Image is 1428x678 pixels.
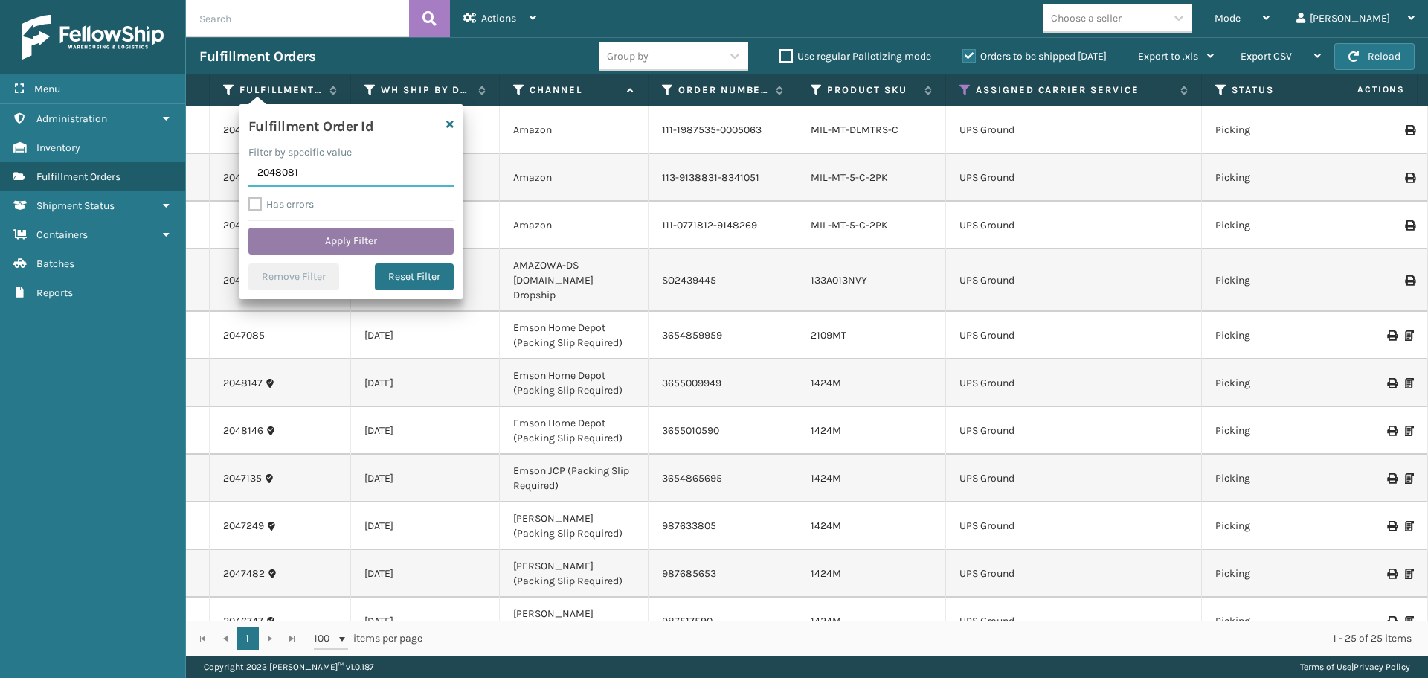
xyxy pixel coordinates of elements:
[946,550,1202,598] td: UPS Ground
[223,123,263,138] a: 2047974
[946,455,1202,502] td: UPS Ground
[1387,330,1396,341] i: Print Label
[351,550,500,598] td: [DATE]
[649,407,797,455] td: 3655010590
[946,312,1202,359] td: UPS Ground
[1138,50,1198,63] span: Export to .xls
[500,550,649,598] td: [PERSON_NAME] (Packing Slip Required)
[946,202,1202,249] td: UPS Ground
[1405,426,1414,436] i: Print Packing Slip
[811,424,841,437] a: 1424M
[381,83,471,97] label: WH Ship By Date
[223,471,262,486] a: 2047135
[351,359,500,407] td: [DATE]
[1202,106,1351,154] td: Picking
[946,106,1202,154] td: UPS Ground
[1202,249,1351,312] td: Picking
[351,312,500,359] td: [DATE]
[36,258,74,270] span: Batches
[500,106,649,154] td: Amazon
[1202,502,1351,550] td: Picking
[1241,50,1292,63] span: Export CSV
[500,249,649,312] td: AMAZOWA-DS [DOMAIN_NAME] Dropship
[649,106,797,154] td: 111-1987535-0005063
[649,598,797,645] td: 987517590
[811,274,867,287] a: 133A013NVY
[1405,220,1414,231] i: Print Label
[199,48,315,65] h3: Fulfillment Orders
[36,112,107,125] span: Administration
[811,567,841,580] a: 1424M
[481,12,516,25] span: Actions
[649,202,797,249] td: 111-0771812-9148269
[500,598,649,645] td: [PERSON_NAME] (Packing Slip Required)
[351,455,500,502] td: [DATE]
[1387,473,1396,484] i: Print Label
[223,170,265,185] a: 2047840
[375,263,454,290] button: Reset Filter
[1051,10,1122,26] div: Choose a seller
[248,228,454,255] button: Apply Filter
[500,407,649,455] td: Emson Home Depot (Packing Slip Required)
[223,519,264,534] a: 2047249
[1387,569,1396,579] i: Print Label
[1387,378,1396,388] i: Print Label
[678,83,768,97] label: Order Number
[223,218,262,233] a: 2047019
[1405,569,1414,579] i: Print Packing Slip
[36,170,120,183] span: Fulfillment Orders
[1202,407,1351,455] td: Picking
[1310,77,1414,102] span: Actions
[649,550,797,598] td: 987685653
[1202,312,1351,359] td: Picking
[1405,173,1414,183] i: Print Label
[34,83,60,95] span: Menu
[1405,125,1414,135] i: Print Label
[649,312,797,359] td: 3654859959
[500,502,649,550] td: [PERSON_NAME] (Packing Slip Required)
[649,249,797,312] td: SO2439445
[649,359,797,407] td: 3655009949
[1232,83,1322,97] label: Status
[223,273,264,288] a: 2048185
[36,228,88,241] span: Containers
[36,141,80,154] span: Inventory
[351,502,500,550] td: [DATE]
[1354,662,1410,672] a: Privacy Policy
[314,631,336,646] span: 100
[1202,154,1351,202] td: Picking
[1202,550,1351,598] td: Picking
[946,598,1202,645] td: UPS Ground
[248,144,352,160] label: Filter by specific value
[1202,598,1351,645] td: Picking
[1202,359,1351,407] td: Picking
[204,656,374,678] p: Copyright 2023 [PERSON_NAME]™ v 1.0.187
[1202,202,1351,249] td: Picking
[1300,656,1410,678] div: |
[36,287,73,299] span: Reports
[1334,43,1415,70] button: Reload
[811,171,888,184] a: MIL-MT-5-C-2PK
[1405,616,1414,627] i: Print Packing Slip
[1387,616,1396,627] i: Print Label
[1300,662,1351,672] a: Terms of Use
[946,154,1202,202] td: UPS Ground
[1202,455,1351,502] td: Picking
[946,359,1202,407] td: UPS Ground
[1405,275,1414,286] i: Print Label
[811,124,898,136] a: MIL-MT-DLMTRS-C
[1405,521,1414,531] i: Print Packing Slip
[223,423,263,438] a: 2048146
[827,83,917,97] label: Product SKU
[1405,473,1414,484] i: Print Packing Slip
[811,219,888,231] a: MIL-MT-5-C-2PK
[976,83,1173,97] label: Assigned Carrier Service
[248,113,374,135] h4: Fulfillment Order Id
[500,154,649,202] td: Amazon
[607,48,649,64] div: Group by
[500,455,649,502] td: Emson JCP (Packing Slip Required)
[811,377,841,389] a: 1424M
[962,50,1107,63] label: Orders to be shipped [DATE]
[1387,521,1396,531] i: Print Label
[649,502,797,550] td: 987633805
